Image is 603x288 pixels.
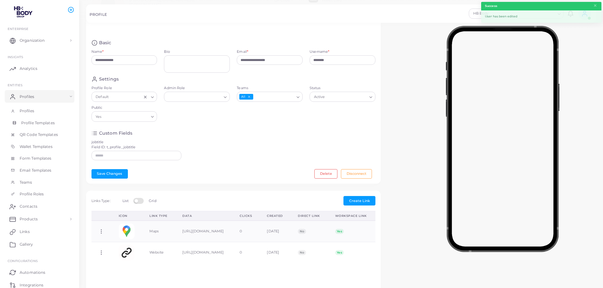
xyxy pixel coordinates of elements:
[5,188,74,200] a: Profile Roles
[341,169,372,179] button: Disconnect
[20,94,34,100] span: Profiles
[95,113,103,120] span: Yes
[142,221,175,242] td: Maps
[149,199,156,204] label: Grid
[5,213,74,225] a: Products
[298,229,306,234] span: No
[20,132,58,138] span: QR Code Templates
[20,242,33,247] span: Gallery
[237,86,303,91] label: Teams
[164,86,230,91] label: Admin Role
[6,6,41,18] img: logo
[20,168,52,173] span: Email Templates
[267,214,284,218] div: Created
[5,62,74,75] a: Analytics
[20,38,45,43] span: Organization
[167,94,221,101] input: Search for option
[5,225,74,238] a: Links
[99,130,132,136] h4: Custom Fields
[8,27,28,31] span: Enterprise
[175,221,233,242] td: [URL][DOMAIN_NAME]
[5,105,74,117] a: Profiles
[8,83,22,87] span: ENTITIES
[20,180,32,185] span: Teams
[349,199,370,203] span: Create Link
[164,92,230,102] div: Search for option
[5,176,74,188] a: Teams
[5,238,74,251] a: Gallery
[20,144,53,150] span: Wallet Templates
[5,117,74,129] a: Profile Templates
[343,196,375,205] button: Create Link
[20,108,34,114] span: Profiles
[20,191,44,197] span: Profile Roles
[99,40,111,46] h4: Basic
[254,94,294,101] input: Search for option
[481,10,601,23] div: User has been edited
[20,204,37,209] span: Contacts
[239,94,253,100] span: All
[237,49,248,54] label: Email
[95,94,110,101] span: Default
[314,169,337,179] button: Delete
[237,92,303,102] div: Search for option
[472,10,518,17] span: HB Body
[91,199,110,203] span: Links Type:
[91,211,112,221] th: Action
[260,242,291,263] td: [DATE]
[20,270,45,275] span: Automations
[143,94,148,99] button: Clear Selected
[240,214,253,218] div: Clicks
[310,92,375,102] div: Search for option
[335,229,344,234] span: Yes
[5,200,74,213] a: Contacts
[91,169,128,179] button: Save Changes
[142,242,175,263] td: Website
[91,111,157,121] div: Search for option
[469,9,564,19] div: Search for option
[91,86,157,91] label: Profile Role
[8,259,38,263] span: Configurations
[485,4,497,8] strong: Success
[260,221,291,242] td: [DATE]
[103,113,148,120] input: Search for option
[5,34,74,47] a: Organization
[310,49,329,54] label: Username
[335,214,368,218] div: Workspace Link
[164,49,230,54] label: Bio
[20,282,43,288] span: Integrations
[119,224,135,239] img: googlemaps.png
[5,90,74,103] a: Profiles
[310,86,375,91] label: Status
[182,214,226,218] div: Data
[5,141,74,153] a: Wallet Templates
[233,242,260,263] td: 0
[298,214,321,218] div: Direct Link
[313,94,326,101] span: Active
[149,214,168,218] div: Link Type
[446,26,559,252] img: phone-mock.b55596b7.png
[20,156,52,161] span: Form Templates
[5,152,74,164] a: Form Templates
[175,242,233,263] td: [URL][DOMAIN_NAME]
[119,214,135,218] div: Icon
[5,164,74,176] a: Email Templates
[20,229,30,235] span: Links
[91,49,104,54] label: Name
[335,250,344,255] span: Yes
[20,66,37,71] span: Analytics
[91,105,157,110] label: Public
[247,95,251,99] button: Deselect All
[99,76,119,82] h4: Settings
[593,2,597,9] button: Close
[110,94,142,101] input: Search for option
[5,266,74,279] a: Automations
[8,55,23,59] span: INSIGHTS
[326,94,367,101] input: Search for option
[91,140,136,150] label: jobtitle Field ID: t_profile_jobtitle
[119,245,135,260] img: customlink.png
[122,199,128,204] label: List
[5,129,74,141] a: QR Code Templates
[21,120,55,126] span: Profile Templates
